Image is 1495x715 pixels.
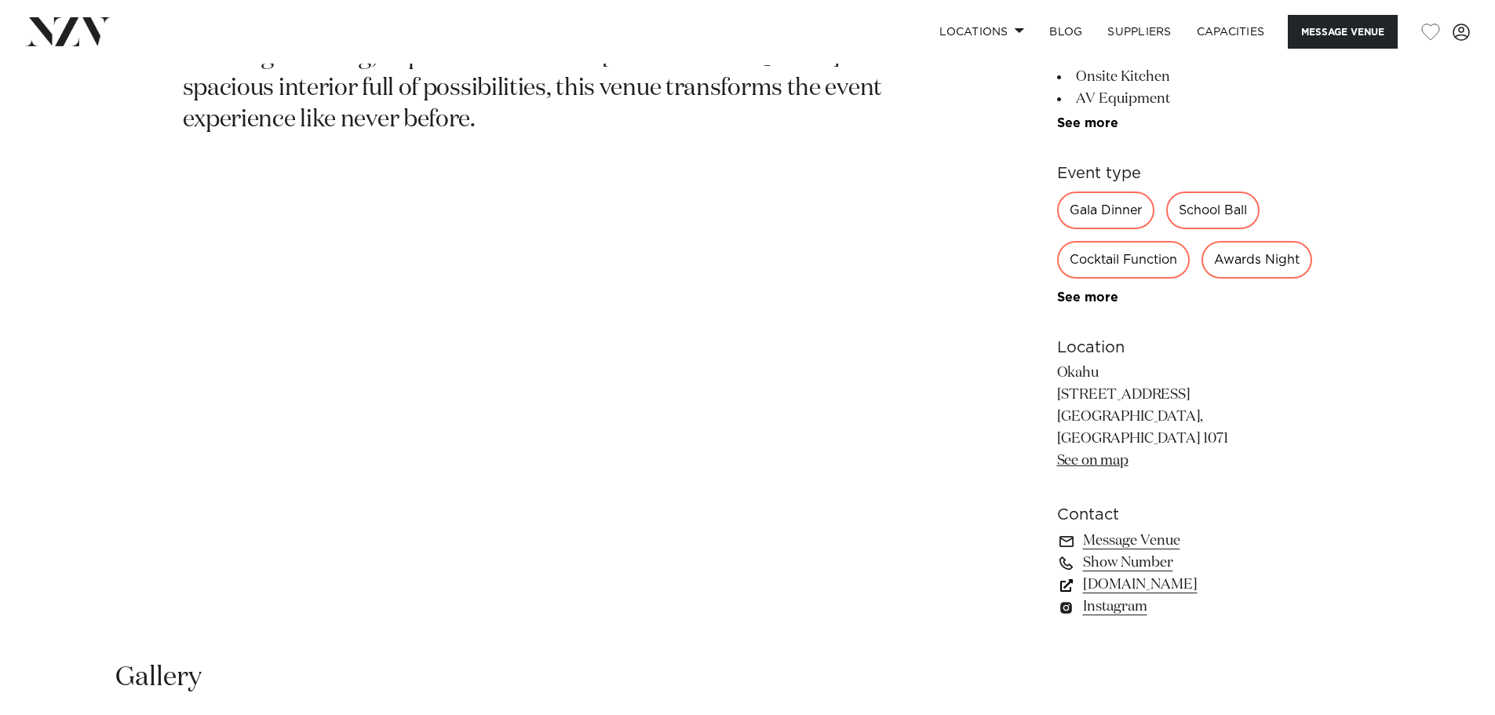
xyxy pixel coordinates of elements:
div: Gala Dinner [1057,192,1154,229]
a: BLOG [1037,15,1095,49]
div: Awards Night [1201,241,1312,279]
a: Locations [927,15,1037,49]
li: Onsite Kitchen [1057,66,1313,88]
li: AV Equipment [1057,88,1313,110]
h6: Contact [1057,503,1313,527]
a: Instagram [1057,596,1313,618]
h6: Event type [1057,162,1313,185]
div: School Ball [1166,192,1260,229]
div: Cocktail Function [1057,241,1190,279]
a: SUPPLIERS [1095,15,1183,49]
a: [DOMAIN_NAME] [1057,574,1313,596]
a: Show Number [1057,552,1313,574]
img: nzv-logo.png [25,17,111,46]
a: See on map [1057,454,1129,468]
a: Capacities [1184,15,1278,49]
h6: Location [1057,336,1313,359]
h2: Gallery [115,660,202,695]
p: Discover OKAHU, where the extraordinary meets the unforgettable. Boasting stunning, unparalleled ... [183,11,946,137]
button: Message Venue [1288,15,1398,49]
a: Message Venue [1057,530,1313,552]
p: Okahu [STREET_ADDRESS] [GEOGRAPHIC_DATA], [GEOGRAPHIC_DATA] 1071 [1057,363,1313,472]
